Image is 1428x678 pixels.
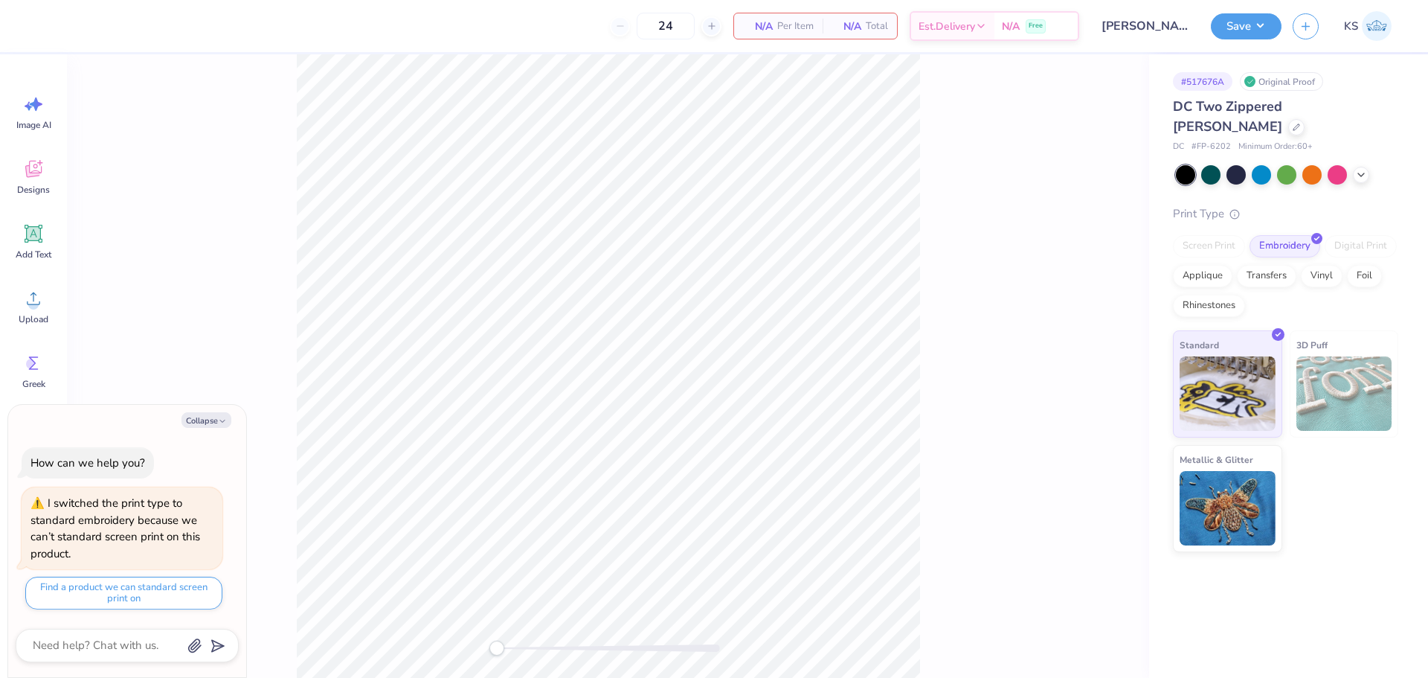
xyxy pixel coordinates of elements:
[637,13,695,39] input: – –
[1337,11,1398,41] a: KS
[1325,235,1397,258] div: Digital Print
[1362,11,1392,41] img: Kath Sales
[22,378,45,390] span: Greek
[181,412,231,428] button: Collapse
[1238,141,1313,153] span: Minimum Order: 60 +
[1301,265,1342,287] div: Vinyl
[30,455,145,470] div: How can we help you?
[19,313,48,325] span: Upload
[1237,265,1296,287] div: Transfers
[1211,13,1281,39] button: Save
[1173,72,1232,91] div: # 517676A
[1173,97,1282,135] span: DC Two Zippered [PERSON_NAME]
[1296,356,1392,431] img: 3D Puff
[777,19,814,34] span: Per Item
[489,641,504,656] div: Accessibility label
[1090,11,1200,41] input: Untitled Design
[1191,141,1231,153] span: # FP-6202
[1173,205,1398,223] div: Print Type
[1240,72,1323,91] div: Original Proof
[1180,452,1253,467] span: Metallic & Glitter
[1173,235,1245,258] div: Screen Print
[866,19,888,34] span: Total
[1347,265,1382,287] div: Foil
[1296,337,1328,353] span: 3D Puff
[1344,18,1358,35] span: KS
[1002,19,1020,34] span: N/A
[30,496,200,561] div: I switched the print type to standard embroidery because we can’t standard screen print on this p...
[25,577,222,610] button: Find a product we can standard screen print on
[832,19,861,34] span: N/A
[1029,21,1043,31] span: Free
[16,119,51,131] span: Image AI
[743,19,773,34] span: N/A
[1180,471,1276,546] img: Metallic & Glitter
[919,19,975,34] span: Est. Delivery
[16,249,51,260] span: Add Text
[1180,337,1219,353] span: Standard
[1173,141,1184,153] span: DC
[1173,265,1232,287] div: Applique
[17,184,50,196] span: Designs
[1249,235,1320,258] div: Embroidery
[1180,356,1276,431] img: Standard
[1173,295,1245,317] div: Rhinestones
